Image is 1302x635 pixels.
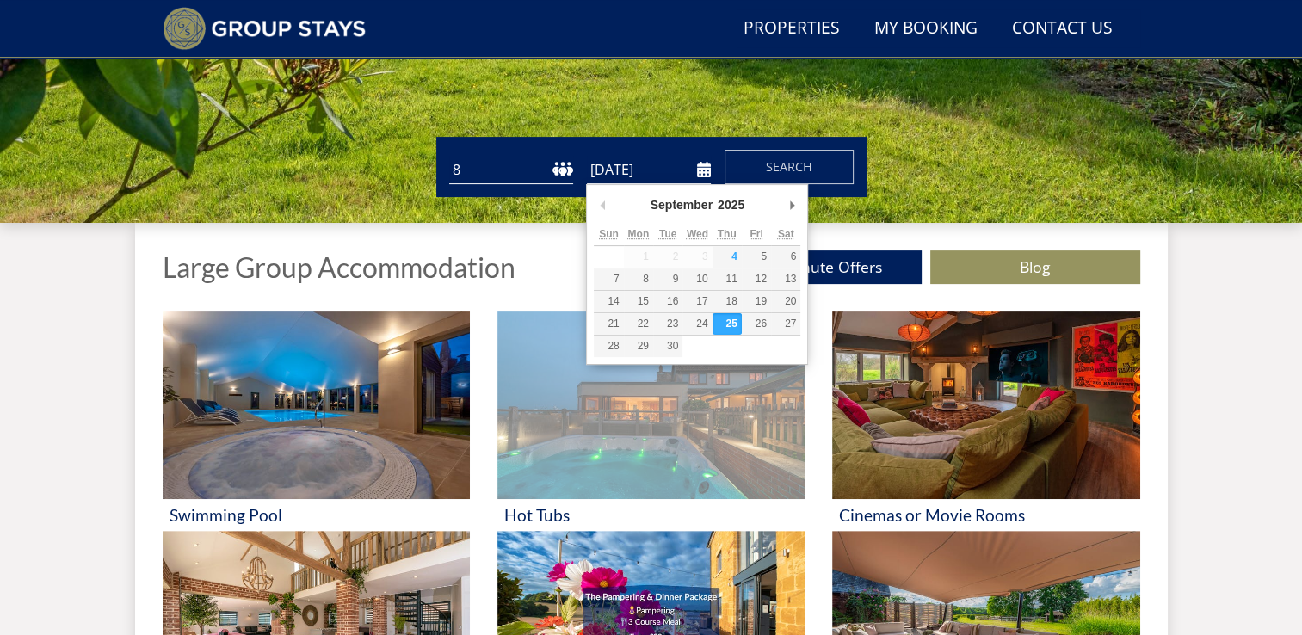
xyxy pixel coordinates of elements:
button: 10 [682,268,712,290]
input: Arrival Date [587,156,711,184]
button: 12 [742,268,771,290]
img: 'Swimming Pool' - Large Group Accommodation Holiday Ideas [163,311,470,499]
button: 5 [742,246,771,268]
abbr: Wednesday [687,228,708,240]
button: 18 [713,291,742,312]
div: September [648,192,715,218]
button: 11 [713,268,742,290]
abbr: Tuesday [659,228,676,240]
img: 'Cinemas or Movie Rooms' - Large Group Accommodation Holiday Ideas [832,311,1139,499]
button: 29 [624,336,653,357]
button: Search [725,150,854,184]
button: Previous Month [594,192,611,218]
button: 19 [742,291,771,312]
button: 22 [624,313,653,335]
button: 9 [653,268,682,290]
a: My Booking [867,9,984,48]
button: 13 [771,268,800,290]
button: 15 [624,291,653,312]
h3: Cinemas or Movie Rooms [839,506,1132,524]
a: Last Minute Offers [712,250,922,284]
h3: Hot Tubs [504,506,798,524]
button: 23 [653,313,682,335]
button: 8 [624,268,653,290]
button: 25 [713,313,742,335]
abbr: Friday [750,228,762,240]
button: 21 [594,313,623,335]
a: 'Swimming Pool' - Large Group Accommodation Holiday Ideas Swimming Pool [163,311,470,531]
abbr: Sunday [599,228,619,240]
button: 26 [742,313,771,335]
abbr: Thursday [718,228,737,240]
button: Next Month [783,192,800,218]
button: 30 [653,336,682,357]
img: Group Stays [163,7,367,50]
abbr: Saturday [778,228,794,240]
button: 14 [594,291,623,312]
a: Blog [930,250,1140,284]
a: Properties [737,9,847,48]
h1: Large Group Accommodation [163,252,515,282]
button: 16 [653,291,682,312]
button: 27 [771,313,800,335]
button: 7 [594,268,623,290]
button: 6 [771,246,800,268]
button: 24 [682,313,712,335]
div: 2025 [715,192,747,218]
span: Search [766,158,812,175]
img: 'Hot Tubs' - Large Group Accommodation Holiday Ideas [497,311,805,499]
h3: Swimming Pool [170,506,463,524]
button: 4 [713,246,742,268]
button: 20 [771,291,800,312]
a: Contact Us [1005,9,1120,48]
button: 17 [682,291,712,312]
abbr: Monday [627,228,649,240]
a: 'Hot Tubs' - Large Group Accommodation Holiday Ideas Hot Tubs [497,311,805,531]
a: 'Cinemas or Movie Rooms' - Large Group Accommodation Holiday Ideas Cinemas or Movie Rooms [832,311,1139,531]
button: 28 [594,336,623,357]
